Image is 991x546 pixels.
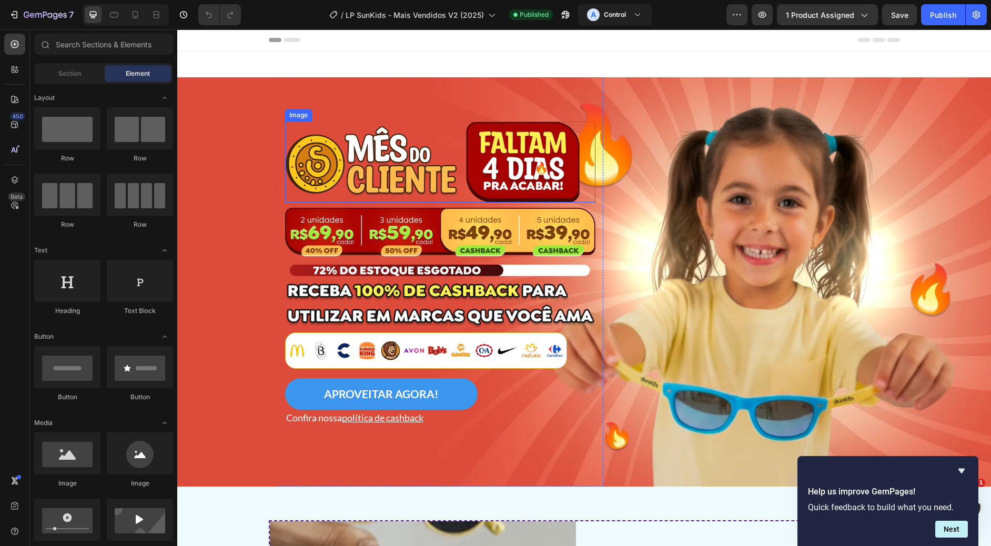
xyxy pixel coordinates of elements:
[156,414,173,431] span: Toggle open
[8,193,25,201] div: Beta
[177,29,991,546] iframe: Design area
[34,220,100,229] div: Row
[882,4,917,25] button: Save
[591,9,596,20] p: A
[977,479,985,487] span: 1
[777,4,878,25] button: 1 product assigned
[107,479,173,488] div: Image
[930,9,956,21] div: Publish
[366,310,388,332] img: Alt image
[4,4,78,25] button: 7
[34,418,53,428] span: Media
[58,69,81,78] span: Section
[955,464,968,477] button: Hide survey
[226,310,248,332] img: Alt image
[34,332,54,341] span: Button
[346,9,484,21] span: LP SunKids - Mais Vendidos V2 (2025)
[808,464,968,538] div: Help us improve GemPages!
[147,356,261,373] p: APROVEITAR AGORA!
[34,34,173,55] input: Search Sections & Elements
[156,328,173,345] span: Toggle open
[808,502,968,512] p: Quick feedback to build what you need.
[107,306,173,316] div: Text Block
[249,310,271,332] img: Alt image
[272,310,295,332] img: Alt image
[34,392,100,402] div: Button
[604,9,626,20] h3: Control
[126,69,150,78] span: Element
[578,4,652,25] button: AControl
[198,4,241,25] div: Undo/Redo
[156,242,173,259] span: Toggle open
[10,112,25,120] div: 450
[109,381,417,396] p: Confira nossa
[107,392,173,402] div: Button
[34,246,47,255] span: Text
[296,310,318,332] img: Alt image
[179,310,201,332] img: Alt image
[891,11,908,19] span: Save
[319,310,341,332] img: Alt image
[341,9,343,21] span: /
[342,310,365,332] img: Alt image
[921,4,965,25] button: Publish
[69,8,74,21] p: 7
[108,349,300,381] a: APROVEITAR AGORA!
[156,89,173,106] span: Toggle open
[808,486,968,498] h2: Help us improve GemPages!
[786,9,854,21] span: 1 product assigned
[107,220,173,229] div: Row
[34,93,55,103] span: Layout
[34,306,100,316] div: Heading
[935,521,968,538] button: Next question
[520,10,549,19] span: Published
[165,382,246,394] a: política de cashback
[34,154,100,163] div: Row
[107,154,173,163] div: Row
[202,310,224,332] img: Alt image
[34,479,100,488] div: Image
